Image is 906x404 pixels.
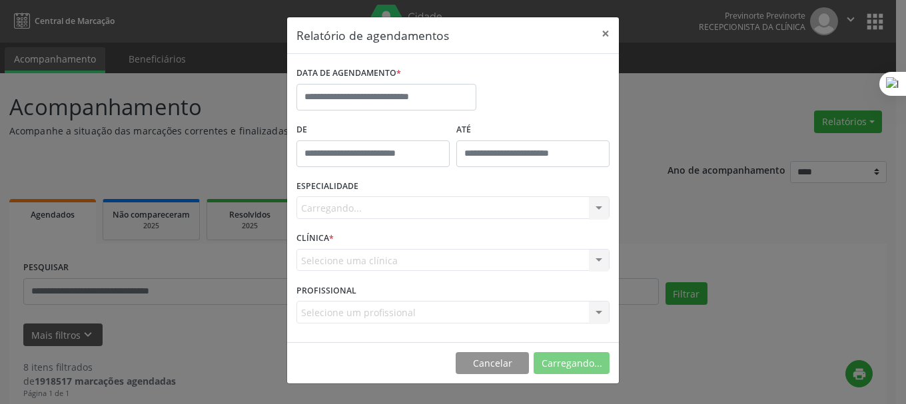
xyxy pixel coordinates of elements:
button: Cancelar [456,352,529,375]
label: CLÍNICA [296,228,334,249]
label: ESPECIALIDADE [296,176,358,197]
label: PROFISSIONAL [296,280,356,301]
label: ATÉ [456,120,610,140]
label: DATA DE AGENDAMENTO [296,63,401,84]
label: De [296,120,450,140]
h5: Relatório de agendamentos [296,27,449,44]
button: Carregando... [534,352,610,375]
button: Close [592,17,619,50]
